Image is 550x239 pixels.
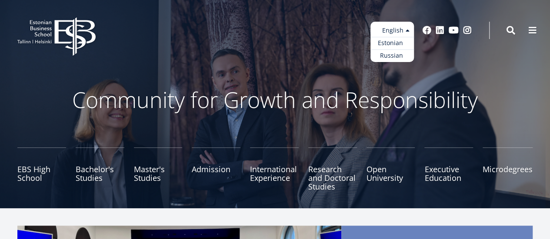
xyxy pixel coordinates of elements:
a: Facebook [423,26,431,35]
a: Russian [370,49,414,62]
a: Executive Education [424,147,473,191]
a: International Experience [250,147,299,191]
a: Research and Doctoral Studies [308,147,357,191]
a: Microdegrees [483,147,533,191]
a: Youtube [449,26,459,35]
p: Community for Growth and Responsibility [45,87,506,113]
a: EBS High School [17,147,66,191]
a: Estonian [370,37,414,49]
a: Open University [367,147,415,191]
a: Bachelor's Studies [76,147,124,191]
a: Instagram [463,26,472,35]
a: Master's Studies [134,147,183,191]
a: Admission [192,147,240,191]
a: Linkedin [436,26,444,35]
